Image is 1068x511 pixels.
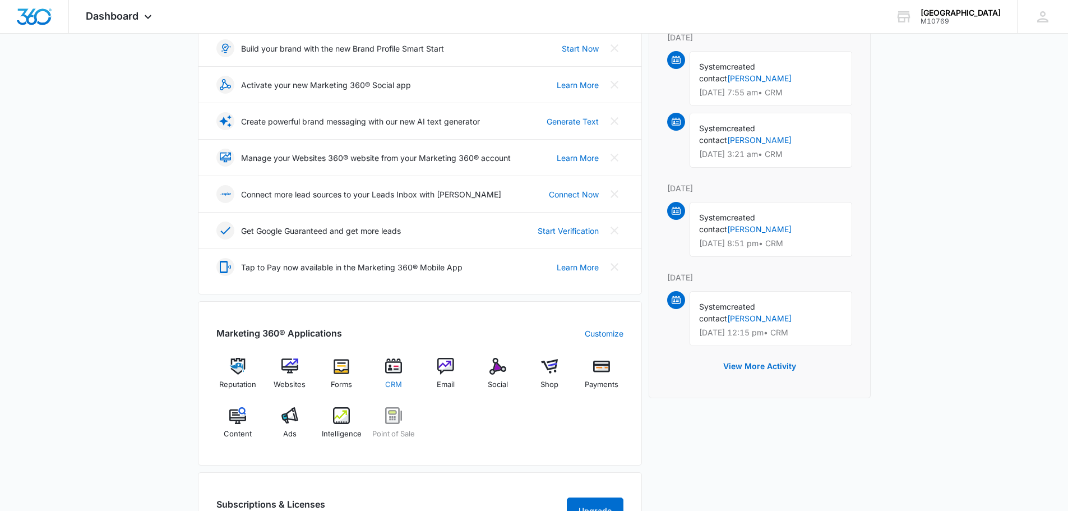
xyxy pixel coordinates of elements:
a: Social [476,358,519,398]
span: Shop [540,379,558,390]
button: Close [605,149,623,167]
span: Ads [283,429,297,440]
button: Close [605,258,623,276]
button: Close [605,76,623,94]
a: Payments [580,358,623,398]
button: Close [605,222,623,240]
button: Close [605,185,623,203]
span: Dashboard [86,10,138,22]
span: Payments [585,379,618,390]
button: View More Activity [712,353,807,380]
button: Close [605,39,623,57]
p: Manage your Websites 360® website from your Marketing 360® account [241,152,511,164]
p: Tap to Pay now available in the Marketing 360® Mobile App [241,261,463,273]
a: Point of Sale [372,407,415,448]
button: Close [605,112,623,130]
a: CRM [372,358,415,398]
span: created contact [699,213,755,234]
a: Start Verification [538,225,599,237]
p: Get Google Guaranteed and get more leads [241,225,401,237]
p: [DATE] [667,271,852,283]
p: [DATE] 12:15 pm • CRM [699,329,843,337]
span: CRM [385,379,402,390]
span: Point of Sale [372,429,415,440]
a: Learn More [557,261,599,273]
a: Ads [268,407,311,448]
span: System [699,123,727,133]
span: Social [488,379,508,390]
span: Content [224,429,252,440]
a: Learn More [557,79,599,91]
a: Content [216,407,260,448]
p: [DATE] 7:55 am • CRM [699,89,843,96]
span: Intelligence [322,429,362,440]
a: Forms [320,358,363,398]
p: Connect more lead sources to your Leads Inbox with [PERSON_NAME] [241,188,501,200]
a: [PERSON_NAME] [727,314,792,323]
p: Build your brand with the new Brand Profile Smart Start [241,43,444,54]
p: [DATE] [667,182,852,194]
p: [DATE] 8:51 pm • CRM [699,240,843,247]
a: Start Now [562,43,599,54]
a: Email [424,358,468,398]
span: Email [437,379,455,390]
span: Websites [274,379,306,390]
div: account name [921,8,1001,17]
a: Customize [585,328,623,339]
a: Learn More [557,152,599,164]
a: Reputation [216,358,260,398]
a: [PERSON_NAME] [727,135,792,145]
p: Activate your new Marketing 360® Social app [241,79,411,91]
span: Reputation [219,379,256,390]
p: [DATE] 3:21 am • CRM [699,150,843,158]
h2: Marketing 360® Applications [216,326,342,340]
a: Connect Now [549,188,599,200]
p: [DATE] [667,31,852,43]
p: Create powerful brand messaging with our new AI text generator [241,116,480,127]
a: [PERSON_NAME] [727,224,792,234]
a: Shop [528,358,571,398]
span: System [699,302,727,311]
a: Generate Text [547,116,599,127]
a: [PERSON_NAME] [727,73,792,83]
span: created contact [699,123,755,145]
a: Websites [268,358,311,398]
span: created contact [699,302,755,323]
span: System [699,62,727,71]
a: Intelligence [320,407,363,448]
span: created contact [699,62,755,83]
div: account id [921,17,1001,25]
span: System [699,213,727,222]
span: Forms [331,379,352,390]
